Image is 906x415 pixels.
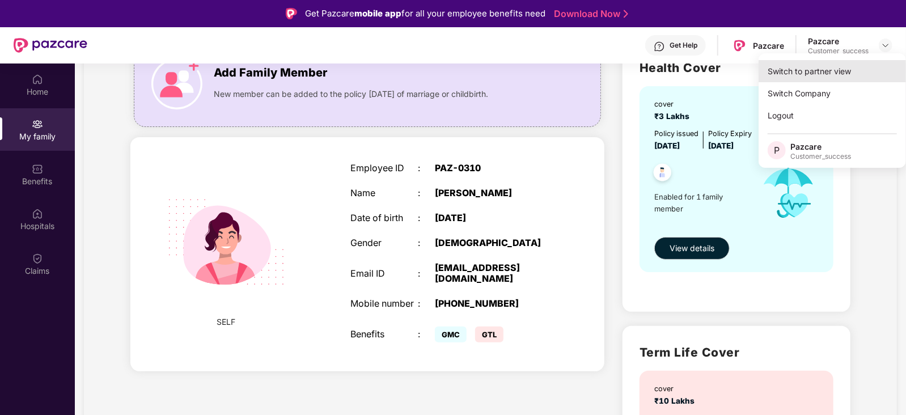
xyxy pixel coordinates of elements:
[790,152,851,161] div: Customer_success
[753,40,784,51] div: Pazcare
[708,141,734,150] span: [DATE]
[654,396,699,405] span: ₹10 Lakhs
[670,41,697,50] div: Get Help
[435,327,467,342] span: GMC
[32,208,43,219] img: svg+xml;base64,PHN2ZyBpZD0iSG9zcGl0YWxzIiB4bWxucz0iaHR0cDovL3d3dy53My5vcmcvMjAwMC9zdmciIHdpZHRoPS...
[790,141,851,152] div: Pazcare
[32,253,43,264] img: svg+xml;base64,PHN2ZyBpZD0iQ2xhaW0iIHhtbG5zPSJodHRwOi8vd3d3LnczLm9yZy8yMDAwL3N2ZyIgd2lkdGg9IjIwIi...
[654,237,730,260] button: View details
[418,329,435,340] div: :
[475,327,503,342] span: GTL
[435,213,553,223] div: [DATE]
[350,298,418,309] div: Mobile number
[759,82,906,104] div: Switch Company
[752,153,825,232] img: icon
[32,74,43,85] img: svg+xml;base64,PHN2ZyBpZD0iSG9tZSIgeG1sbnM9Imh0dHA6Ly93d3cudzMub3JnLzIwMDAvc3ZnIiB3aWR0aD0iMjAiIG...
[354,8,401,19] strong: mobile app
[649,160,676,188] img: svg+xml;base64,PHN2ZyB4bWxucz0iaHR0cDovL3d3dy53My5vcmcvMjAwMC9zdmciIHdpZHRoPSI0OC45NDMiIGhlaWdodD...
[418,238,435,248] div: :
[774,143,780,157] span: P
[640,343,833,362] h2: Term Life Cover
[554,8,625,20] a: Download Now
[350,188,418,198] div: Name
[305,7,545,20] div: Get Pazcare for all your employee benefits need
[654,191,752,214] span: Enabled for 1 family member
[214,88,488,100] span: New member can be added to the policy [DATE] of marriage or childbirth.
[418,163,435,173] div: :
[418,268,435,279] div: :
[350,213,418,223] div: Date of birth
[654,99,694,110] div: cover
[670,242,714,255] span: View details
[435,238,553,248] div: [DEMOGRAPHIC_DATA]
[350,163,418,173] div: Employee ID
[759,104,906,126] div: Logout
[14,38,87,53] img: New Pazcare Logo
[654,128,698,139] div: Policy issued
[151,58,202,109] img: icon
[708,128,752,139] div: Policy Expiry
[808,46,869,56] div: Customer_success
[435,262,553,284] div: [EMAIL_ADDRESS][DOMAIN_NAME]
[808,36,869,46] div: Pazcare
[418,188,435,198] div: :
[418,298,435,309] div: :
[286,8,297,19] img: Logo
[32,118,43,130] img: svg+xml;base64,PHN2ZyB3aWR0aD0iMjAiIGhlaWdodD0iMjAiIHZpZXdCb3g9IjAgMCAyMCAyMCIgZmlsbD0ibm9uZSIgeG...
[153,168,300,316] img: svg+xml;base64,PHN2ZyB4bWxucz0iaHR0cDovL3d3dy53My5vcmcvMjAwMC9zdmciIHdpZHRoPSIyMjQiIGhlaWdodD0iMT...
[640,58,833,77] h2: Health Cover
[654,383,699,395] div: cover
[217,316,236,328] span: SELF
[654,141,680,150] span: [DATE]
[32,163,43,175] img: svg+xml;base64,PHN2ZyBpZD0iQmVuZWZpdHMiIHhtbG5zPSJodHRwOi8vd3d3LnczLm9yZy8yMDAwL3N2ZyIgd2lkdGg9Ij...
[624,8,628,20] img: Stroke
[881,41,890,50] img: svg+xml;base64,PHN2ZyBpZD0iRHJvcGRvd24tMzJ4MzIiIHhtbG5zPSJodHRwOi8vd3d3LnczLm9yZy8yMDAwL3N2ZyIgd2...
[731,37,748,54] img: Pazcare_Logo.png
[350,329,418,340] div: Benefits
[654,112,694,121] span: ₹3 Lakhs
[418,213,435,223] div: :
[654,41,665,52] img: svg+xml;base64,PHN2ZyBpZD0iSGVscC0zMngzMiIgeG1sbnM9Imh0dHA6Ly93d3cudzMub3JnLzIwMDAvc3ZnIiB3aWR0aD...
[350,268,418,279] div: Email ID
[759,60,906,82] div: Switch to partner view
[350,238,418,248] div: Gender
[435,163,553,173] div: PAZ-0310
[435,188,553,198] div: [PERSON_NAME]
[214,64,327,82] span: Add Family Member
[435,298,553,309] div: [PHONE_NUMBER]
